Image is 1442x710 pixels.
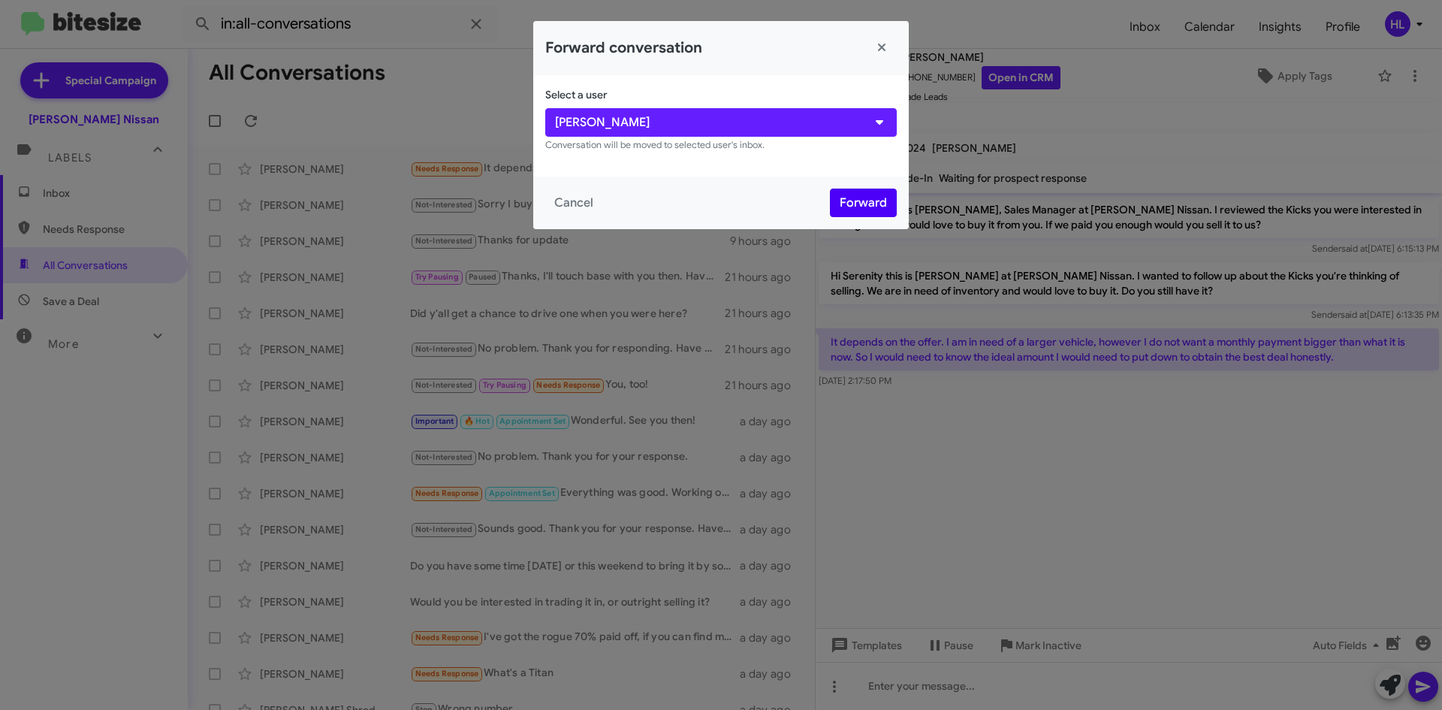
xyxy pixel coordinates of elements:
[830,189,897,217] button: Forward
[545,87,897,102] p: Select a user
[545,139,765,151] small: Conversation will be moved to selected user's inbox.
[545,108,897,137] button: [PERSON_NAME]
[867,33,897,63] button: Close
[555,113,650,131] span: [PERSON_NAME]
[545,36,702,60] h2: Forward conversation
[545,189,602,216] button: Cancel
